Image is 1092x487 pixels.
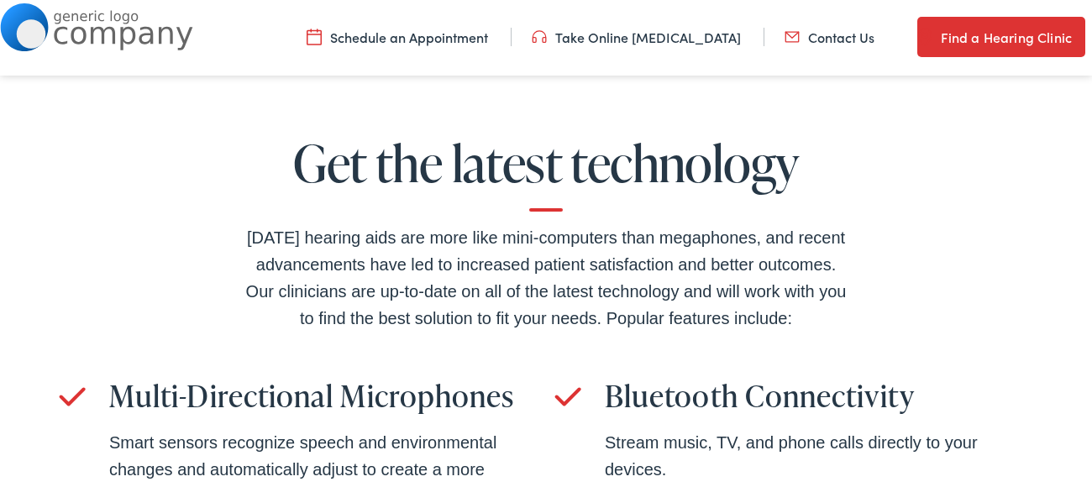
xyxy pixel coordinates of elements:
h3: Bluetooth Connectivity [605,378,1033,414]
a: Schedule an Appointment [307,28,488,46]
img: utility icon [307,28,322,46]
a: Find a Hearing Clinic [917,17,1085,57]
h3: Multi-Directional Microphones [109,378,538,414]
img: utility icon [785,28,800,46]
img: utility icon [532,28,547,46]
div: Stream music, TV, and phone calls directly to your devices. [605,429,1033,483]
img: utility icon [917,27,932,47]
div: [DATE] hearing aids are more like mini-computers than megaphones, and recent advancements have le... [244,224,848,332]
h2: Get the latest technology [59,135,1033,212]
a: Contact Us [785,28,874,46]
a: Take Online [MEDICAL_DATA] [532,28,741,46]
